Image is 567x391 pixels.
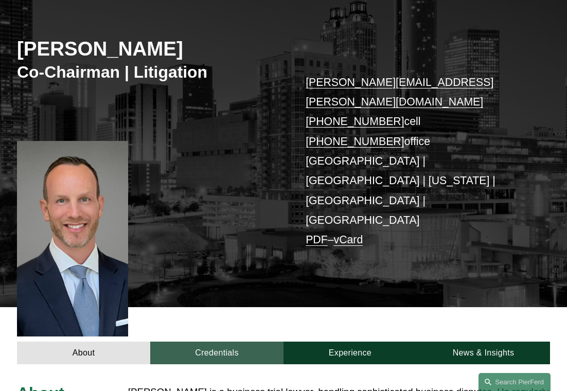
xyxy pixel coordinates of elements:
a: [PHONE_NUMBER] [306,115,404,128]
a: [PERSON_NAME][EMAIL_ADDRESS][PERSON_NAME][DOMAIN_NAME] [306,76,493,108]
p: cell office [GEOGRAPHIC_DATA] | [GEOGRAPHIC_DATA] | [US_STATE] | [GEOGRAPHIC_DATA] | [GEOGRAPHIC_... [306,73,528,250]
a: [PHONE_NUMBER] [306,135,404,148]
a: Experience [283,342,417,365]
a: Search this site [479,373,551,391]
a: vCard [334,234,363,246]
a: Credentials [150,342,283,365]
h3: Co-Chairman | Litigation [17,62,283,82]
a: PDF [306,234,328,246]
h2: [PERSON_NAME] [17,37,283,61]
a: News & Insights [417,342,550,365]
a: About [17,342,150,365]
